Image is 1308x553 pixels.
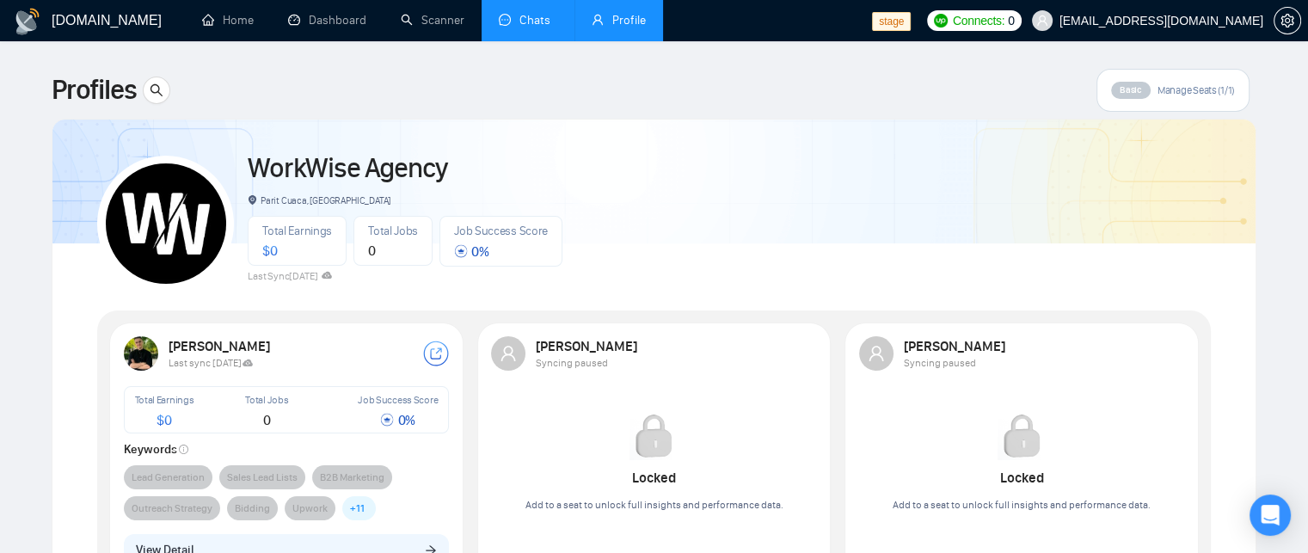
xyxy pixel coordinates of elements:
[1274,7,1301,34] button: setting
[525,499,783,511] span: Add to a seat to unlock full insights and performance data.
[262,243,277,259] span: $ 0
[1250,495,1291,536] div: Open Intercom Messenger
[612,13,646,28] span: Profile
[179,445,188,454] span: info-circle
[124,336,158,371] img: USER
[248,151,446,185] a: WorkWise Agency
[1008,11,1015,30] span: 0
[1036,15,1048,27] span: user
[320,469,384,486] span: B2B Marketing
[380,412,415,428] span: 0 %
[953,11,1004,30] span: Connects:
[52,70,136,111] span: Profiles
[292,500,328,517] span: Upwork
[629,412,678,460] img: Locked
[536,338,640,354] strong: [PERSON_NAME]
[202,13,254,28] a: homeHome
[245,394,288,406] span: Total Jobs
[934,14,948,28] img: upwork-logo.png
[350,500,365,517] span: + 11
[536,357,608,369] span: Syncing paused
[1274,14,1300,28] span: setting
[401,13,464,28] a: searchScanner
[368,243,376,259] span: 0
[135,394,194,406] span: Total Earnings
[143,77,170,104] button: search
[904,357,976,369] span: Syncing paused
[227,469,298,486] span: Sales Lead Lists
[248,195,257,205] span: environment
[288,13,366,28] a: dashboardDashboard
[454,224,548,238] span: Job Success Score
[998,412,1046,460] img: Locked
[368,224,418,238] span: Total Jobs
[499,13,557,28] a: messageChats
[248,270,332,282] span: Last Sync [DATE]
[1158,83,1235,97] span: Manage Seats (1/1)
[106,163,226,284] img: WorkWise Agency
[169,338,273,354] strong: [PERSON_NAME]
[169,357,254,369] span: Last sync [DATE]
[263,412,271,428] span: 0
[632,470,676,486] strong: Locked
[235,500,270,517] span: Bidding
[132,500,212,517] span: Outreach Strategy
[144,83,169,97] span: search
[592,14,604,26] span: user
[358,394,438,406] span: Job Success Score
[893,499,1151,511] span: Add to a seat to unlock full insights and performance data.
[262,224,332,238] span: Total Earnings
[1120,84,1142,95] span: Basic
[1000,470,1044,486] strong: Locked
[904,338,1008,354] strong: [PERSON_NAME]
[157,412,171,428] span: $ 0
[124,442,189,457] strong: Keywords
[248,194,390,206] span: Parit Cuaca, [GEOGRAPHIC_DATA]
[1274,14,1301,28] a: setting
[872,12,911,31] span: stage
[868,345,885,362] span: user
[454,243,488,260] span: 0 %
[132,469,205,486] span: Lead Generation
[14,8,41,35] img: logo
[500,345,517,362] span: user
